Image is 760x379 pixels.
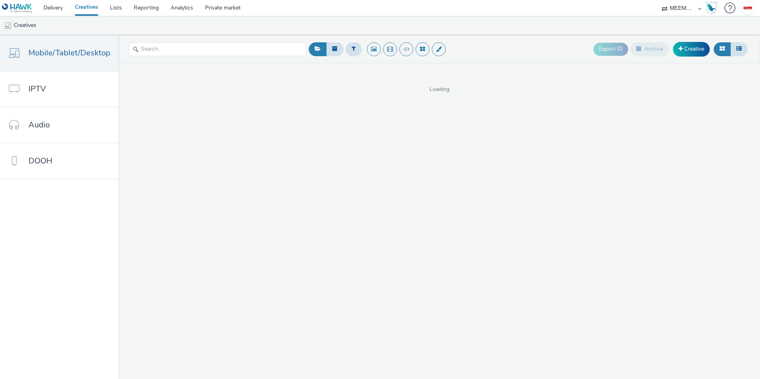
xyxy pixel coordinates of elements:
[630,42,669,56] button: Archive
[714,42,731,56] button: Grid
[705,2,717,14] img: Hawk Academy
[28,47,110,59] span: Mobile/Tablet/Desktop
[28,155,52,167] span: DOOH
[730,42,748,56] button: Table
[129,42,307,56] input: Search...
[2,3,32,13] img: undefined Logo
[118,85,760,93] span: Loading
[28,119,50,131] span: Audio
[673,42,710,56] a: Creative
[28,83,46,95] span: IPTV
[705,2,720,14] a: Hawk Academy
[742,2,754,14] img: Tanguy Van Ingelgom
[593,43,628,55] button: Export ID
[4,22,12,30] img: mobile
